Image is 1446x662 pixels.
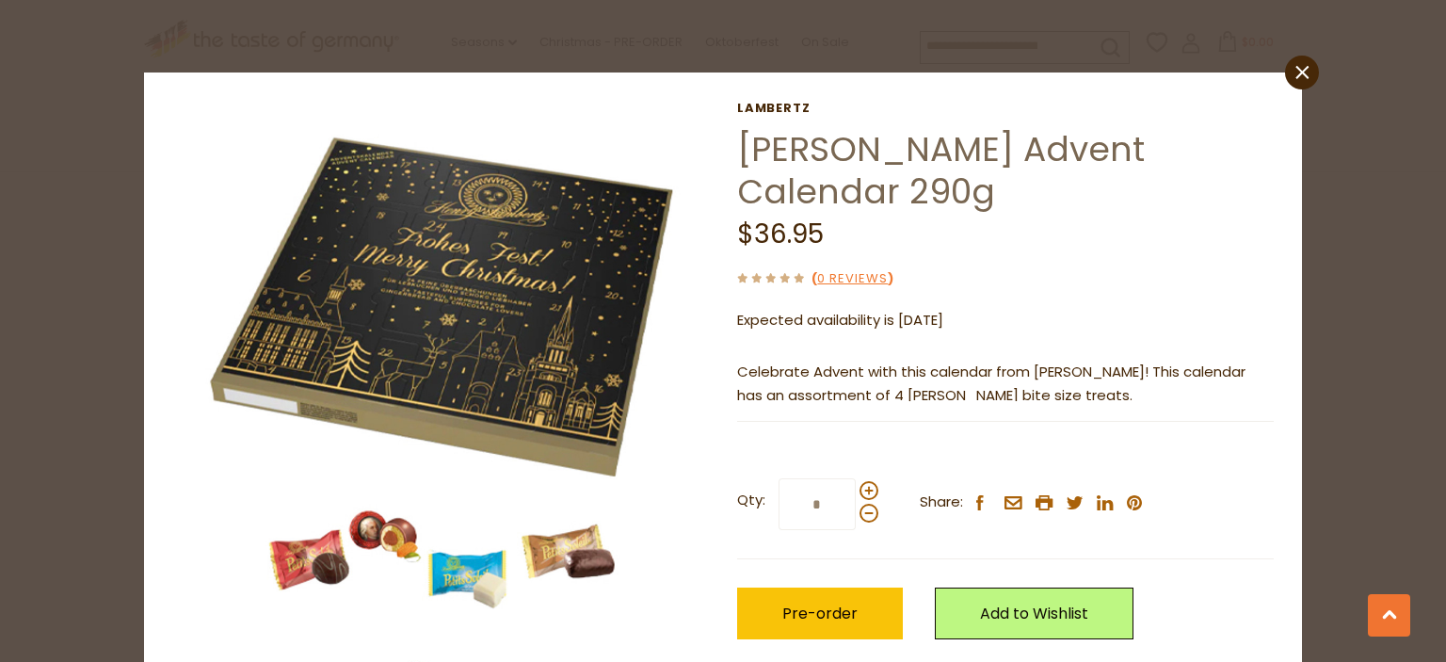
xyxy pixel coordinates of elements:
a: 0 Reviews [817,269,888,289]
span: $36.95 [737,216,824,252]
p: Expected availability is [DATE] [737,309,1274,332]
span: ( ) [811,269,893,287]
strong: Qty: [737,489,765,512]
a: [PERSON_NAME] Advent Calendar 290g [737,125,1145,216]
span: Pre-order [782,603,858,624]
input: Qty: [779,478,856,530]
p: Celebrate Advent with this calendar from [PERSON_NAME]! This calendar has an assortment of 4 [PER... [737,361,1274,408]
button: Pre-order [737,588,903,639]
span: Share: [920,491,963,514]
a: Lambertz [737,101,1274,116]
img: Lambertz Advent Calendar 290g [172,101,710,638]
a: Add to Wishlist [935,588,1133,639]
